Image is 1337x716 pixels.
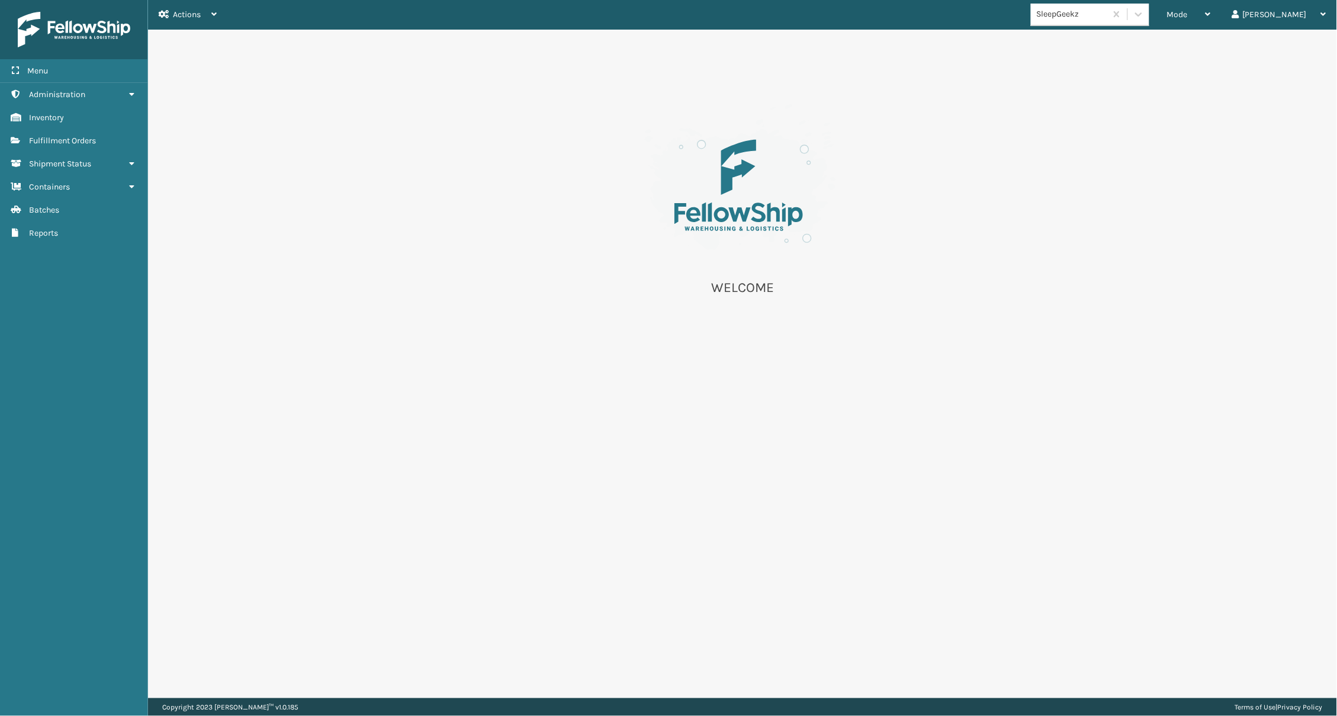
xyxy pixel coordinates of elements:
[29,159,91,169] span: Shipment Status
[18,12,130,47] img: logo
[624,101,861,265] img: es-welcome.8eb42ee4.svg
[27,66,48,76] span: Menu
[29,205,59,215] span: Batches
[29,136,96,146] span: Fulfillment Orders
[162,698,298,716] p: Copyright 2023 [PERSON_NAME]™ v 1.0.185
[1235,703,1276,711] a: Terms of Use
[29,182,70,192] span: Containers
[1037,8,1107,21] div: SleepGeekz
[29,228,58,238] span: Reports
[29,113,64,123] span: Inventory
[173,9,201,20] span: Actions
[624,279,861,297] p: WELCOME
[1167,9,1188,20] span: Mode
[1235,698,1323,716] div: |
[29,89,85,99] span: Administration
[1278,703,1323,711] a: Privacy Policy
